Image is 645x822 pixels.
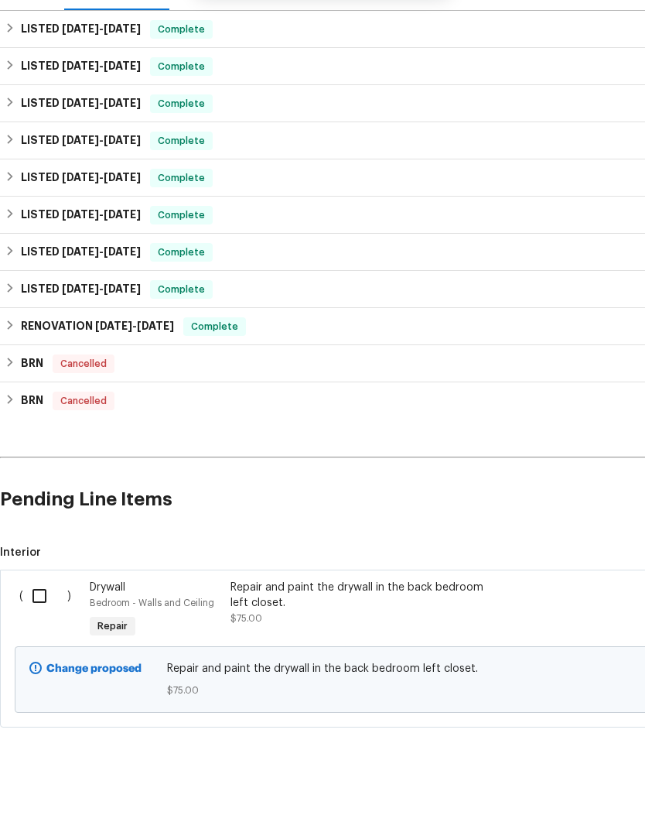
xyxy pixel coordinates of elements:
span: [DATE] [62,311,99,322]
span: [DATE] [137,385,174,396]
span: [DATE] [62,274,99,285]
span: - [62,274,141,285]
span: - [62,88,141,99]
span: [DATE] [104,348,141,359]
span: - [95,385,174,396]
span: [DATE] [62,125,99,136]
span: [DATE] [104,311,141,322]
div: Work Orders [83,44,151,60]
div: Visits [19,45,46,60]
div: Maintenance [188,45,253,60]
span: Complete [152,310,211,325]
span: - [62,163,141,173]
span: [DATE] [62,348,99,359]
div: Costs [514,45,544,60]
span: [DATE] [62,88,99,99]
span: Cancelled [54,421,113,437]
span: [DATE] [104,125,141,136]
span: Complete [152,235,211,251]
h6: BRN [21,457,43,475]
span: [DATE] [104,88,141,99]
h6: LISTED [21,271,141,289]
div: Photos [581,45,617,60]
span: Complete [152,161,211,176]
span: Repair [91,683,134,699]
span: [DATE] [104,237,141,248]
span: [DATE] [104,163,141,173]
h6: LISTED [21,345,141,364]
span: - [62,125,141,136]
h6: LISTED [21,122,141,141]
button: Close [394,19,445,50]
span: - [62,311,141,322]
span: Complete [152,87,211,102]
span: Complete [152,198,211,214]
span: Complete [152,272,211,288]
div: ( ) [15,640,85,711]
div: Repair and paint the drywall in the back bedroom left closet. [230,645,503,676]
span: - [62,200,141,211]
span: Geo Assignments [452,9,527,40]
span: [DATE] [95,385,132,396]
span: $75.00 [230,679,262,688]
span: Cancelled [54,458,113,474]
span: Complete [152,124,211,139]
span: Complete [185,384,244,399]
span: Successfully created the Line Item. [197,15,394,48]
h6: RENOVATION [21,382,174,401]
h6: LISTED [21,197,141,215]
span: [DATE] [62,200,99,211]
span: Visits [148,17,179,33]
h6: LISTED [21,234,141,252]
span: Work Orders [264,9,304,40]
h6: LISTED [21,85,141,104]
span: Complete [152,347,211,362]
h6: BRN [21,420,43,438]
h6: LISTED [21,308,141,327]
b: Change proposed [46,728,142,739]
span: [DATE] [62,237,99,248]
span: [DATE] [104,200,141,211]
h6: LISTED [21,159,141,178]
span: Bedroom - Walls and Ceiling [90,663,214,673]
div: 29 [553,9,564,25]
span: [DATE] [104,274,141,285]
span: Drywall [90,647,125,658]
span: Maestro [53,17,104,33]
span: - [62,348,141,359]
span: - [62,237,141,248]
span: [DATE] [62,163,99,173]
